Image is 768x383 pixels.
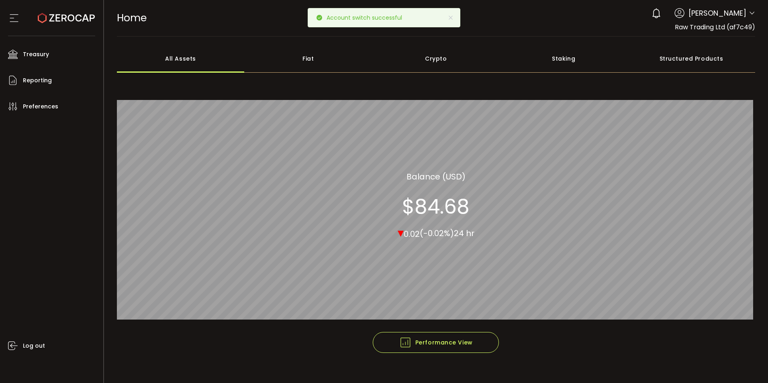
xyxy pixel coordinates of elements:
[327,15,409,20] p: Account switch successful
[373,332,499,353] button: Performance View
[117,45,245,73] div: All Assets
[372,45,500,73] div: Crypto
[728,344,768,383] iframe: Chat Widget
[23,340,45,352] span: Log out
[23,49,49,60] span: Treasury
[244,45,372,73] div: Fiat
[23,101,58,112] span: Preferences
[399,336,473,348] span: Performance View
[23,75,52,86] span: Reporting
[688,8,746,18] span: [PERSON_NAME]
[627,45,755,73] div: Structured Products
[117,11,147,25] span: Home
[675,22,755,32] span: Raw Trading Ltd (af7c49)
[500,45,627,73] div: Staking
